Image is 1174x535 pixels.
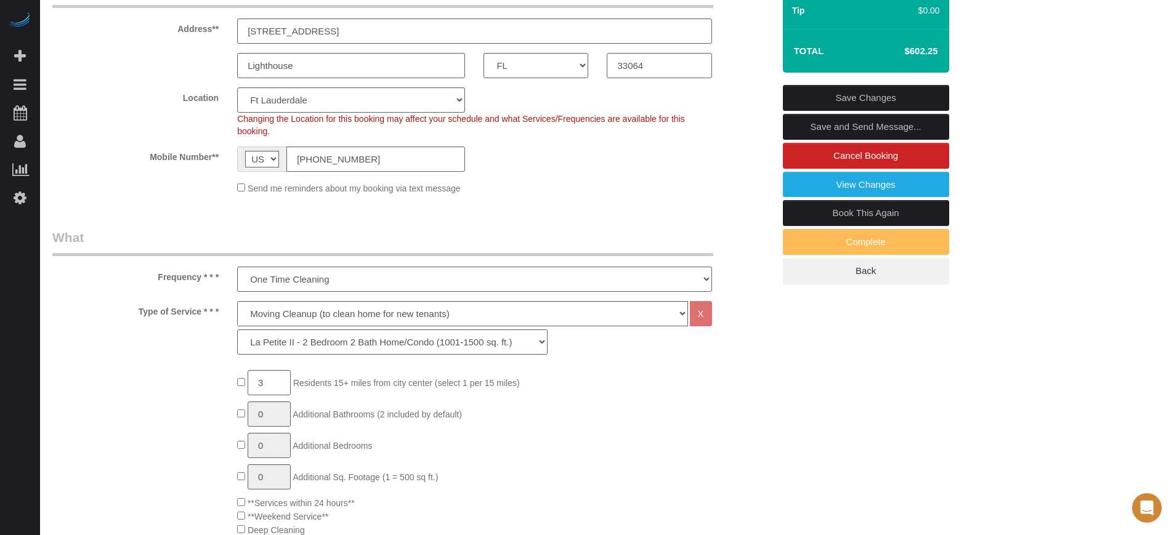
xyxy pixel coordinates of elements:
[237,114,685,136] span: Changing the Location for this booking may affect your schedule and what Services/Frequencies are...
[293,472,438,482] span: Additional Sq. Footage (1 = 500 sq ft.)
[867,46,937,57] h4: $602.25
[783,172,949,198] a: View Changes
[792,4,805,17] label: Tip
[248,183,461,193] span: Send me reminders about my booking via text message
[904,4,939,17] div: $0.00
[794,46,824,56] strong: Total
[293,378,520,388] span: Residents 15+ miles from city center (select 1 per 15 miles)
[248,498,355,508] span: **Services within 24 hours**
[607,53,711,78] input: Zip Code**
[43,147,228,163] label: Mobile Number**
[7,12,32,30] img: Automaid Logo
[783,258,949,284] a: Back
[783,85,949,111] a: Save Changes
[43,87,228,104] label: Location
[293,409,462,419] span: Additional Bathrooms (2 included by default)
[1132,493,1162,523] div: Open Intercom Messenger
[43,267,228,283] label: Frequency * * *
[286,147,465,172] input: Mobile Number**
[293,441,372,451] span: Additional Bedrooms
[783,114,949,140] a: Save and Send Message...
[783,143,949,169] a: Cancel Booking
[52,228,713,256] legend: What
[43,301,228,318] label: Type of Service * * *
[783,200,949,226] a: Book This Again
[248,525,305,535] span: Deep Cleaning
